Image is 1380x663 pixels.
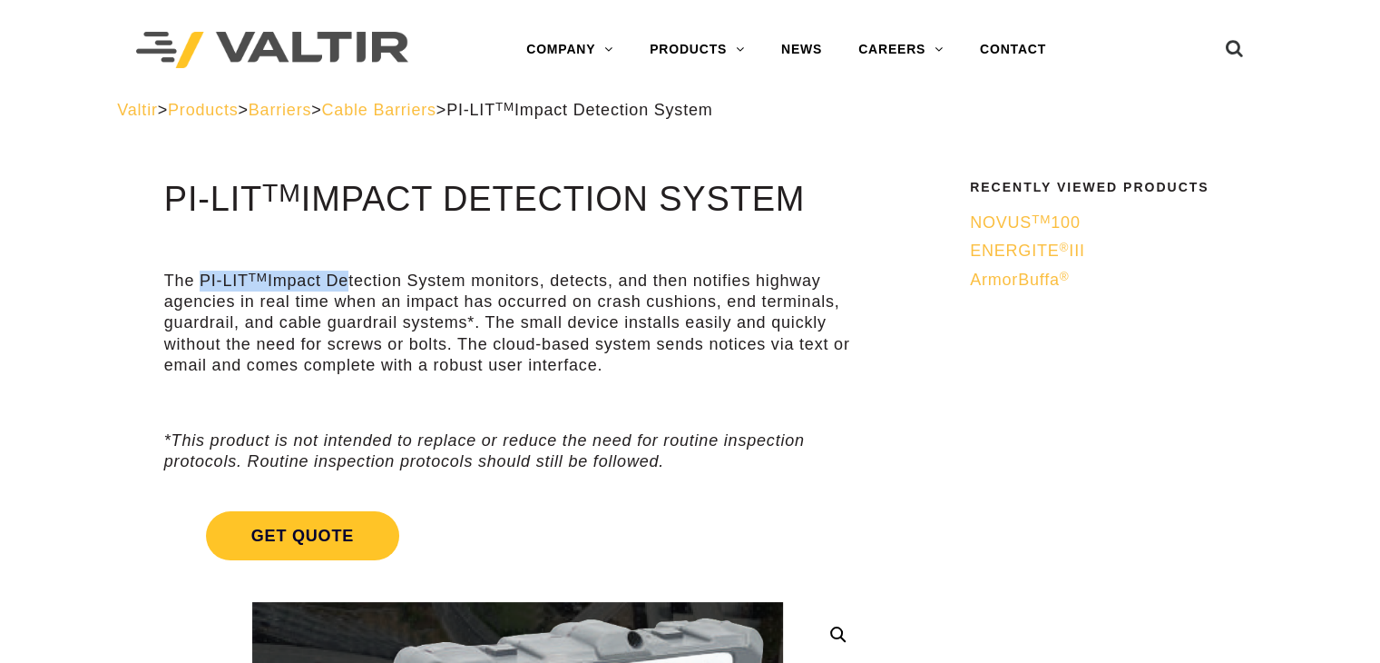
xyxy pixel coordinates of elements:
a: PRODUCTS [631,32,763,68]
a: ENERGITE®III [970,241,1251,262]
a: Get Quote [164,490,871,582]
h1: PI-LIT Impact Detection System [164,181,871,219]
h2: Recently Viewed Products [970,181,1251,194]
a: ArmorBuffa® [970,270,1251,291]
div: > > > > [117,100,1263,121]
a: Valtir [117,101,157,119]
em: *This product is not intended to replace or reduce the need for routine inspection protocols. Rou... [164,431,805,470]
a: CONTACT [962,32,1064,68]
sup: TM [1032,213,1051,226]
a: Barriers [249,101,311,119]
a: COMPANY [508,32,631,68]
sup: ® [1060,270,1070,283]
sup: TM [495,100,514,114]
sup: TM [262,178,301,207]
span: ArmorBuffa [970,271,1069,289]
span: NOVUS 100 [970,213,1081,232]
img: Valtir [136,32,408,69]
sup: ® [1059,241,1069,254]
a: CAREERS [840,32,962,68]
sup: TM [249,271,268,284]
span: PI-LIT Impact Detection System [446,101,712,119]
span: Get Quote [206,511,399,560]
a: NEWS [763,32,840,68]
p: The PI-LIT Impact Detection System monitors, detects, and then notifies highway agencies in real ... [164,271,871,377]
a: Products [168,101,238,119]
a: NOVUSTM100 [970,213,1251,233]
span: ENERGITE III [970,242,1085,260]
a: Cable Barriers [322,101,436,119]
